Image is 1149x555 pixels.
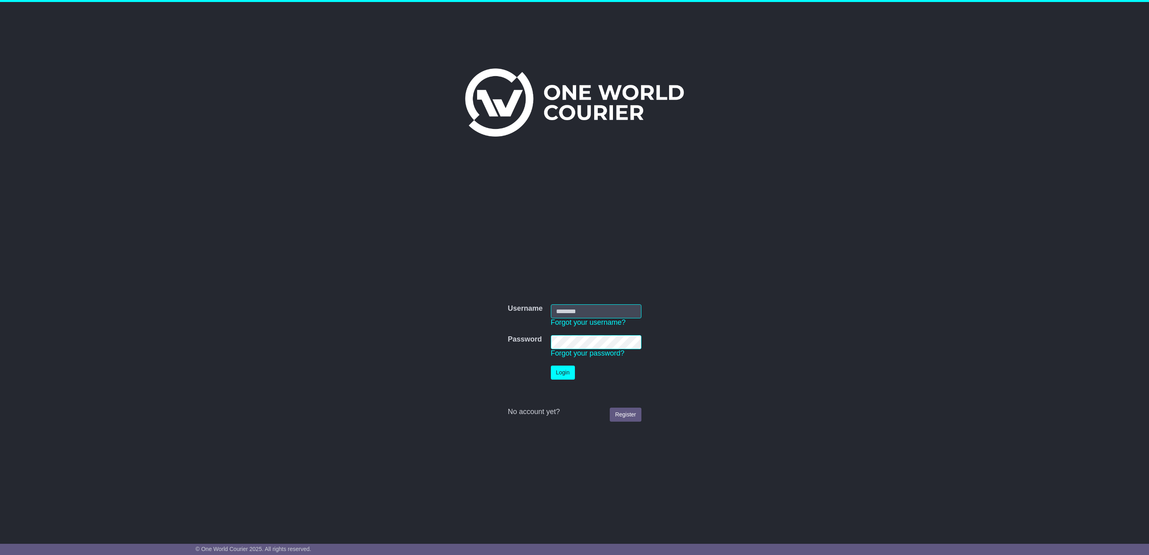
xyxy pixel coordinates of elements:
[465,68,684,137] img: One World
[196,546,311,552] span: © One World Courier 2025. All rights reserved.
[551,349,625,357] a: Forgot your password?
[551,318,626,326] a: Forgot your username?
[508,335,542,344] label: Password
[508,408,641,416] div: No account yet?
[610,408,641,422] a: Register
[508,304,542,313] label: Username
[551,366,575,380] button: Login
